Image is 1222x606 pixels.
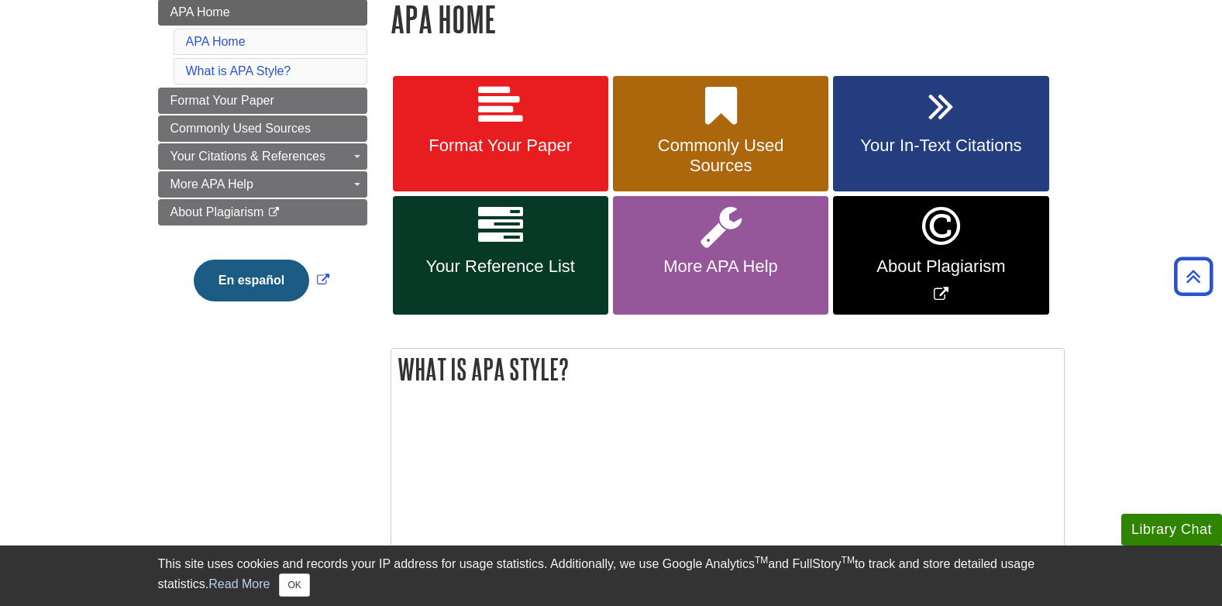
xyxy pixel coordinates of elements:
span: Format Your Paper [170,94,274,107]
a: Commonly Used Sources [613,76,828,192]
button: En español [194,260,309,301]
h2: What is APA Style? [391,349,1064,390]
span: Format Your Paper [404,136,597,156]
a: Link opens in new window [190,274,333,287]
a: About Plagiarism [158,199,367,226]
span: More APA Help [625,257,817,277]
span: Commonly Used Sources [170,122,311,135]
span: About Plagiarism [845,257,1037,277]
i: This link opens in a new window [267,208,281,218]
a: Commonly Used Sources [158,115,367,142]
sup: TM [755,555,768,566]
a: Back to Top [1169,266,1218,287]
a: Read More [208,577,270,591]
a: Your Reference List [393,196,608,315]
span: Your In-Text Citations [845,136,1037,156]
span: APA Home [170,5,230,19]
a: APA Home [186,35,246,48]
button: Library Chat [1121,514,1222,546]
a: More APA Help [613,196,828,315]
a: Link opens in new window [833,196,1048,315]
a: What is APA Style? [186,64,291,77]
span: Commonly Used Sources [625,136,817,176]
span: Your Reference List [404,257,597,277]
a: Format Your Paper [158,88,367,114]
a: Your In-Text Citations [833,76,1048,192]
span: Your Citations & References [170,150,325,163]
a: More APA Help [158,171,367,198]
span: More APA Help [170,177,253,191]
a: Format Your Paper [393,76,608,192]
div: This site uses cookies and records your IP address for usage statistics. Additionally, we use Goo... [158,555,1065,597]
button: Close [279,573,309,597]
span: About Plagiarism [170,205,264,219]
sup: TM [842,555,855,566]
a: Your Citations & References [158,143,367,170]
